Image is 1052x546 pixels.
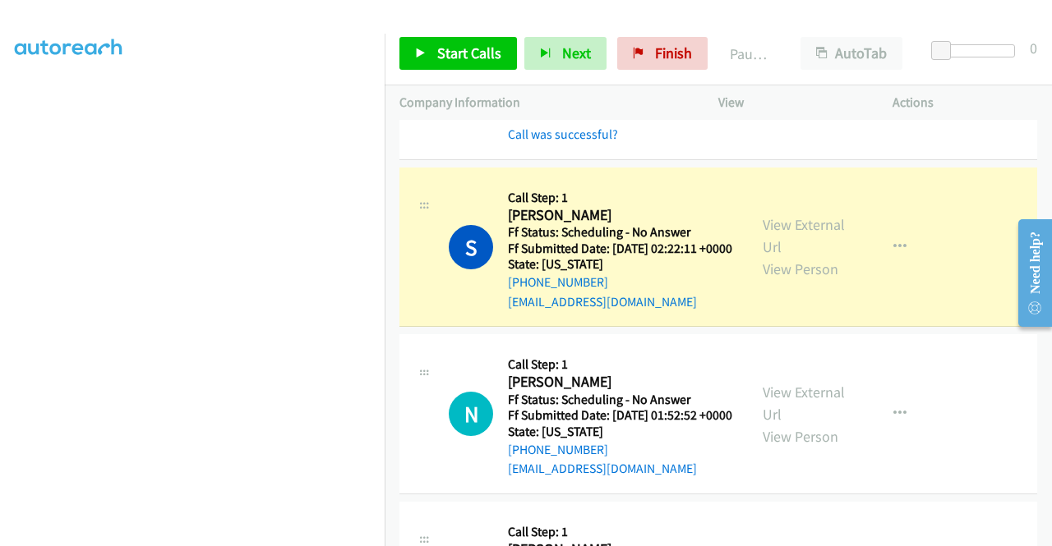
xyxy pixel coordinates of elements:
[399,37,517,70] a: Start Calls
[508,224,732,241] h5: Ff Status: Scheduling - No Answer
[508,294,697,310] a: [EMAIL_ADDRESS][DOMAIN_NAME]
[801,37,902,70] button: AutoTab
[437,44,501,62] span: Start Calls
[763,427,838,446] a: View Person
[508,274,608,290] a: [PHONE_NUMBER]
[449,225,493,269] h1: S
[508,241,732,257] h5: Ff Submitted Date: [DATE] 02:22:11 +0000
[508,206,727,225] h2: [PERSON_NAME]
[508,424,732,440] h5: State: [US_STATE]
[508,256,732,273] h5: State: [US_STATE]
[763,383,845,424] a: View External Url
[562,44,591,62] span: Next
[617,37,708,70] a: Finish
[655,44,692,62] span: Finish
[508,190,732,206] h5: Call Step: 1
[730,43,771,65] p: Paused
[508,524,732,540] h5: Call Step: 1
[399,93,689,112] p: Company Information
[763,215,845,256] a: View External Url
[508,373,732,392] h2: [PERSON_NAME]
[508,392,732,408] h5: Ff Status: Scheduling - No Answer
[763,259,838,278] a: View Person
[524,37,607,70] button: Next
[449,392,493,436] h1: N
[508,407,732,424] h5: Ff Submitted Date: [DATE] 01:52:52 +0000
[508,126,618,142] a: Call was successful?
[718,93,863,112] p: View
[449,392,493,436] div: The call is yet to be attempted
[508,461,697,476] a: [EMAIL_ADDRESS][DOMAIN_NAME]
[1005,208,1052,338] iframe: Resource Center
[508,442,608,457] a: [PHONE_NUMBER]
[508,356,732,373] h5: Call Step: 1
[1030,37,1037,59] div: 0
[893,93,1037,112] p: Actions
